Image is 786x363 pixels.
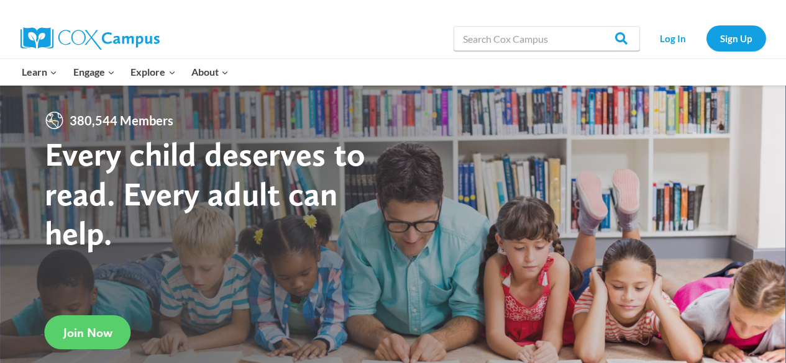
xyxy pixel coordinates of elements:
nav: Secondary Navigation [646,25,766,51]
span: About [191,64,229,80]
span: Explore [130,64,175,80]
a: Sign Up [706,25,766,51]
span: Join Now [63,325,112,340]
a: Log In [646,25,700,51]
input: Search Cox Campus [454,26,640,51]
strong: Every child deserves to read. Every adult can help. [45,134,365,253]
span: Learn [22,64,57,80]
img: Cox Campus [21,27,160,50]
a: Join Now [45,315,131,349]
span: Engage [73,64,115,80]
span: 380,544 Members [65,110,178,130]
nav: Primary Navigation [14,59,237,85]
